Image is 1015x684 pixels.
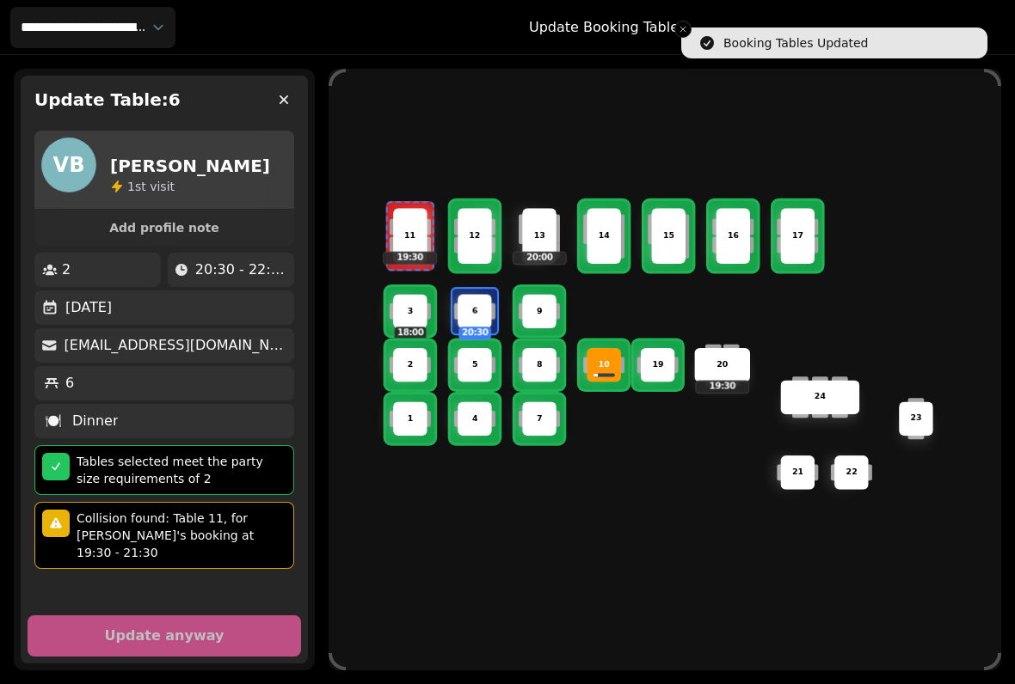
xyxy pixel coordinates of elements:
[45,411,62,431] p: 🍽️
[792,230,803,242] p: 17
[537,412,543,424] p: 7
[815,391,826,403] p: 24
[110,154,270,178] h2: [PERSON_NAME]
[599,359,610,371] p: 10
[34,88,181,112] h2: Update Table: 6
[77,453,286,487] p: Tables selected meet the party size requirements of 2
[846,467,857,479] p: 22
[792,467,803,479] p: 21
[723,34,868,52] div: Booking Tables Updated
[408,412,414,424] p: 1
[663,230,674,242] p: 15
[62,260,71,280] p: 2
[537,359,543,371] p: 8
[195,260,287,280] p: 20:30 - 22:30
[55,222,274,234] span: Add profile note
[674,21,692,38] button: Close toast
[472,305,478,317] p: 6
[696,382,747,393] p: 19:30
[65,335,287,356] p: [EMAIL_ADDRESS][DOMAIN_NAME]
[537,305,543,317] p: 9
[65,373,74,394] p: 6
[469,230,480,242] p: 12
[599,230,610,242] p: 14
[459,327,489,339] p: 20:30
[533,230,544,242] p: 13
[472,359,478,371] p: 5
[53,155,85,175] span: VB
[105,629,225,643] p: Update anyway
[529,17,679,38] p: Update Booking Table
[384,253,436,264] p: 19:30
[910,412,921,424] p: 23
[127,178,175,195] p: visit
[404,230,415,242] p: 11
[717,359,728,371] p: 20
[408,305,414,317] p: 3
[395,327,425,339] p: 18:00
[41,217,287,239] button: Add profile note
[77,510,286,561] p: Collision found: Table 11, for [PERSON_NAME]'s booking at 19:30 - 21:30
[28,615,301,657] button: Update anyway
[135,180,150,193] span: st
[72,411,118,431] p: Dinner
[728,230,739,242] p: 16
[127,180,135,193] span: 1
[514,253,565,264] p: 20:00
[65,297,112,318] p: [DATE]
[652,359,663,371] p: 19
[472,412,478,424] p: 4
[408,359,414,371] p: 2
